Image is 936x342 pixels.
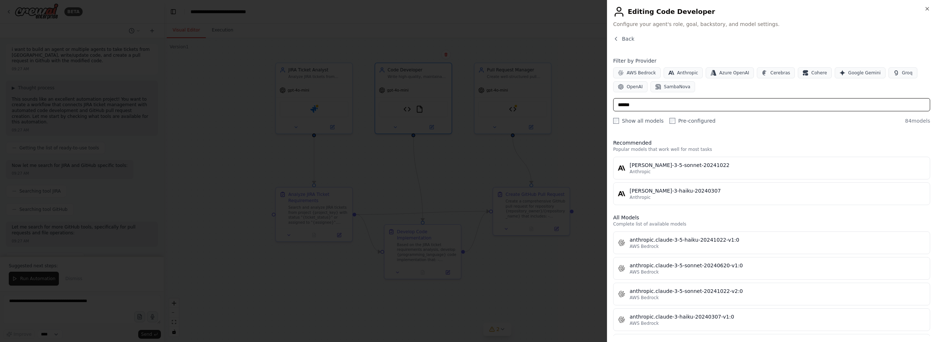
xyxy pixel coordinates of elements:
button: anthropic.claude-3-5-sonnet-20241022-v2:0AWS Bedrock [613,283,930,305]
button: OpenAI [613,81,648,92]
button: Cerebras [757,67,795,78]
button: anthropic.claude-3-5-haiku-20241022-v1:0AWS Bedrock [613,231,930,254]
h3: All Models [613,214,930,221]
span: AWS Bedrock [627,70,656,76]
div: anthropic.claude-3-5-sonnet-20240620-v1:0 [630,262,925,269]
button: anthropic.claude-3-haiku-20240307-v1:0AWS Bedrock [613,308,930,331]
span: AWS Bedrock [630,244,659,249]
span: AWS Bedrock [630,269,659,275]
button: Groq [888,67,917,78]
span: Cerebras [770,70,790,76]
span: OpenAI [627,84,643,90]
span: Anthropic [630,194,651,200]
span: AWS Bedrock [630,320,659,326]
button: SambaNova [650,81,695,92]
button: anthropic.claude-3-5-sonnet-20240620-v1:0AWS Bedrock [613,257,930,280]
div: [PERSON_NAME]-3-haiku-20240307 [630,187,925,194]
span: SambaNova [664,84,690,90]
span: Groq [902,70,913,76]
div: anthropic.claude-3-5-haiku-20241022-v1:0 [630,236,925,244]
button: Back [613,35,634,42]
button: [PERSON_NAME]-3-haiku-20240307Anthropic [613,182,930,205]
label: Pre-configured [669,117,716,124]
span: Google Gemini [848,70,881,76]
button: [PERSON_NAME]-3-5-sonnet-20241022Anthropic [613,157,930,179]
input: Show all models [613,118,619,124]
div: anthropic.claude-3-haiku-20240307-v1:0 [630,313,925,320]
h2: Editing Code Developer [613,6,930,18]
span: Anthropic [630,169,651,175]
button: Google Gemini [835,67,886,78]
span: Azure OpenAI [719,70,749,76]
p: Popular models that work well for most tasks [613,146,930,152]
p: Complete list of available models [613,221,930,227]
div: anthropic.claude-3-5-sonnet-20241022-v2:0 [630,287,925,295]
label: Show all models [613,117,664,124]
button: AWS Bedrock [613,67,661,78]
span: Cohere [811,70,827,76]
span: 84 models [905,117,930,124]
h3: Recommended [613,139,930,146]
input: Pre-configured [669,118,675,124]
button: Anthropic [664,67,703,78]
span: AWS Bedrock [630,295,659,301]
span: Configure your agent's role, goal, backstory, and model settings. [613,21,930,28]
button: Azure OpenAI [706,67,754,78]
span: Anthropic [677,70,698,76]
div: [PERSON_NAME]-3-5-sonnet-20241022 [630,161,925,169]
h4: Filter by Provider [613,57,930,64]
span: Back [622,35,634,42]
button: Cohere [798,67,832,78]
